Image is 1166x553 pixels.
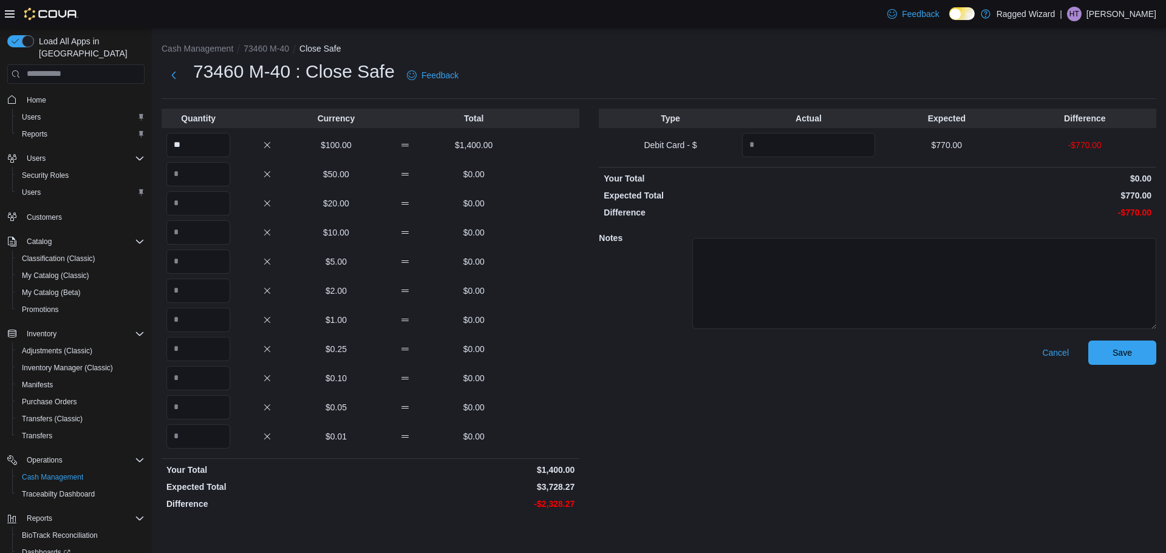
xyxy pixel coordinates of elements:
[17,361,118,375] a: Inventory Manager (Classic)
[22,431,52,441] span: Transfers
[22,472,83,482] span: Cash Management
[17,378,58,392] a: Manifests
[442,430,506,443] p: $0.00
[22,112,41,122] span: Users
[22,92,145,107] span: Home
[1088,341,1156,365] button: Save
[166,162,230,186] input: Quantity
[442,343,506,355] p: $0.00
[402,63,463,87] a: Feedback
[1086,7,1156,21] p: [PERSON_NAME]
[304,343,368,355] p: $0.25
[604,206,875,219] p: Difference
[12,527,149,544] button: BioTrack Reconciliation
[442,401,506,413] p: $0.00
[304,112,368,124] p: Currency
[17,110,145,124] span: Users
[166,191,230,215] input: Quantity
[22,234,145,249] span: Catalog
[12,267,149,284] button: My Catalog (Classic)
[166,481,368,493] p: Expected Total
[442,372,506,384] p: $0.00
[442,112,506,124] p: Total
[373,464,574,476] p: $1,400.00
[17,429,145,443] span: Transfers
[22,380,53,390] span: Manifests
[599,226,690,250] h5: Notes
[17,268,94,283] a: My Catalog (Classic)
[22,397,77,407] span: Purchase Orders
[22,254,95,263] span: Classification (Classic)
[22,93,51,107] a: Home
[22,327,61,341] button: Inventory
[304,372,368,384] p: $0.10
[22,171,69,180] span: Security Roles
[22,151,50,166] button: Users
[24,8,78,20] img: Cova
[12,486,149,503] button: Traceabilty Dashboard
[949,20,950,21] span: Dark Mode
[193,59,395,84] h1: 73460 M-40 : Close Safe
[373,481,574,493] p: $3,728.27
[17,470,145,484] span: Cash Management
[2,91,149,109] button: Home
[22,188,41,197] span: Users
[17,127,145,141] span: Reports
[17,285,145,300] span: My Catalog (Beta)
[304,401,368,413] p: $0.05
[22,305,59,314] span: Promotions
[166,112,230,124] p: Quantity
[17,185,46,200] a: Users
[12,167,149,184] button: Security Roles
[304,139,368,151] p: $100.00
[27,329,56,339] span: Inventory
[1018,139,1151,151] p: -$770.00
[34,35,145,59] span: Load All Apps in [GEOGRAPHIC_DATA]
[17,470,88,484] a: Cash Management
[166,498,368,510] p: Difference
[166,133,230,157] input: Quantity
[22,151,145,166] span: Users
[442,285,506,297] p: $0.00
[22,531,98,540] span: BioTrack Reconciliation
[373,498,574,510] p: -$2,328.27
[442,197,506,209] p: $0.00
[304,430,368,443] p: $0.01
[22,271,89,280] span: My Catalog (Classic)
[17,127,52,141] a: Reports
[1060,7,1062,21] p: |
[27,212,62,222] span: Customers
[949,7,975,20] input: Dark Mode
[22,234,56,249] button: Catalog
[2,150,149,167] button: Users
[22,288,81,297] span: My Catalog (Beta)
[17,487,100,501] a: Traceabilty Dashboard
[12,284,149,301] button: My Catalog (Beta)
[166,395,230,419] input: Quantity
[22,453,145,467] span: Operations
[17,344,97,358] a: Adjustments (Classic)
[166,249,230,274] input: Quantity
[304,285,368,297] p: $2.00
[17,251,145,266] span: Classification (Classic)
[27,237,52,246] span: Catalog
[12,427,149,444] button: Transfers
[166,464,368,476] p: Your Total
[2,233,149,250] button: Catalog
[880,206,1151,219] p: -$770.00
[12,126,149,143] button: Reports
[17,168,145,183] span: Security Roles
[880,189,1151,202] p: $770.00
[2,510,149,527] button: Reports
[12,184,149,201] button: Users
[17,395,145,409] span: Purchase Orders
[166,220,230,245] input: Quantity
[17,268,145,283] span: My Catalog (Classic)
[442,256,506,268] p: $0.00
[304,226,368,239] p: $10.00
[12,301,149,318] button: Promotions
[17,361,145,375] span: Inventory Manager (Classic)
[1018,112,1151,124] p: Difference
[1113,347,1132,359] span: Save
[742,133,875,157] input: Quantity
